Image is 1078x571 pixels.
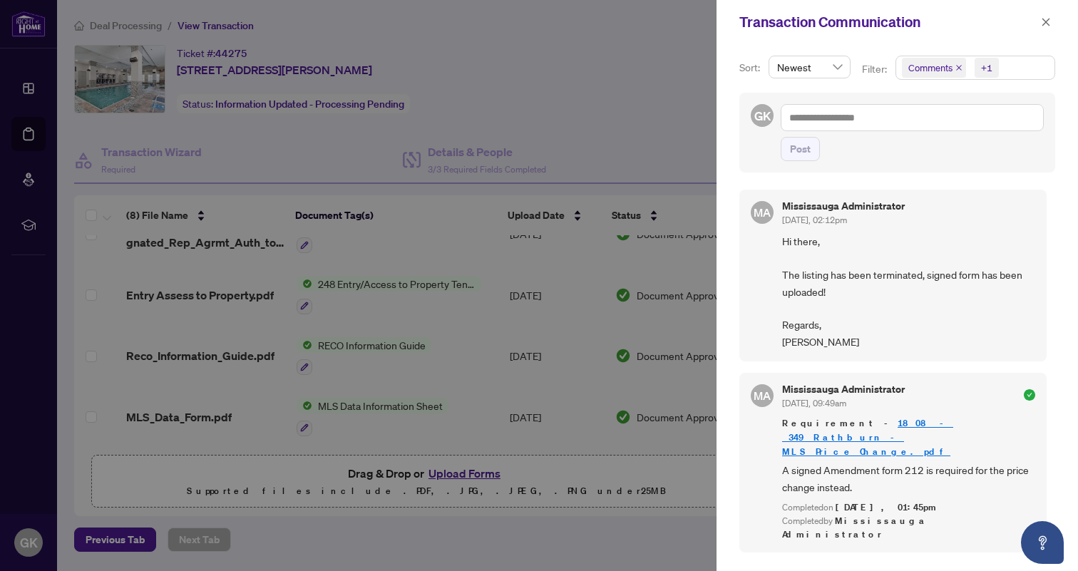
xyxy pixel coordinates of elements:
[754,387,771,404] span: MA
[739,60,763,76] p: Sort:
[782,515,1035,542] div: Completed by
[782,501,1035,515] div: Completed on
[782,417,953,458] a: 1808_-_349_Rathburn_-MLS_Price_Change.pdf
[782,233,1035,350] span: Hi there, The listing has been terminated, signed form has been uploaded! Regards, [PERSON_NAME]
[777,56,842,78] span: Newest
[781,137,820,161] button: Post
[1024,389,1035,401] span: check-circle
[1041,17,1051,27] span: close
[782,416,1035,459] span: Requirement -
[902,58,966,78] span: Comments
[739,11,1037,33] div: Transaction Communication
[862,61,889,77] p: Filter:
[782,515,928,540] span: Mississauga Administrator
[1021,521,1064,564] button: Open asap
[782,215,847,225] span: [DATE], 02:12pm
[782,462,1035,495] span: A signed Amendment form 212 is required for the price change instead.
[908,61,953,75] span: Comments
[754,106,771,125] span: GK
[836,501,938,513] span: [DATE], 01:45pm
[754,204,771,221] span: MA
[782,384,905,394] h5: Mississauga Administrator
[782,201,905,211] h5: Mississauga Administrator
[955,64,962,71] span: close
[782,398,846,408] span: [DATE], 09:49am
[981,61,992,75] div: +1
